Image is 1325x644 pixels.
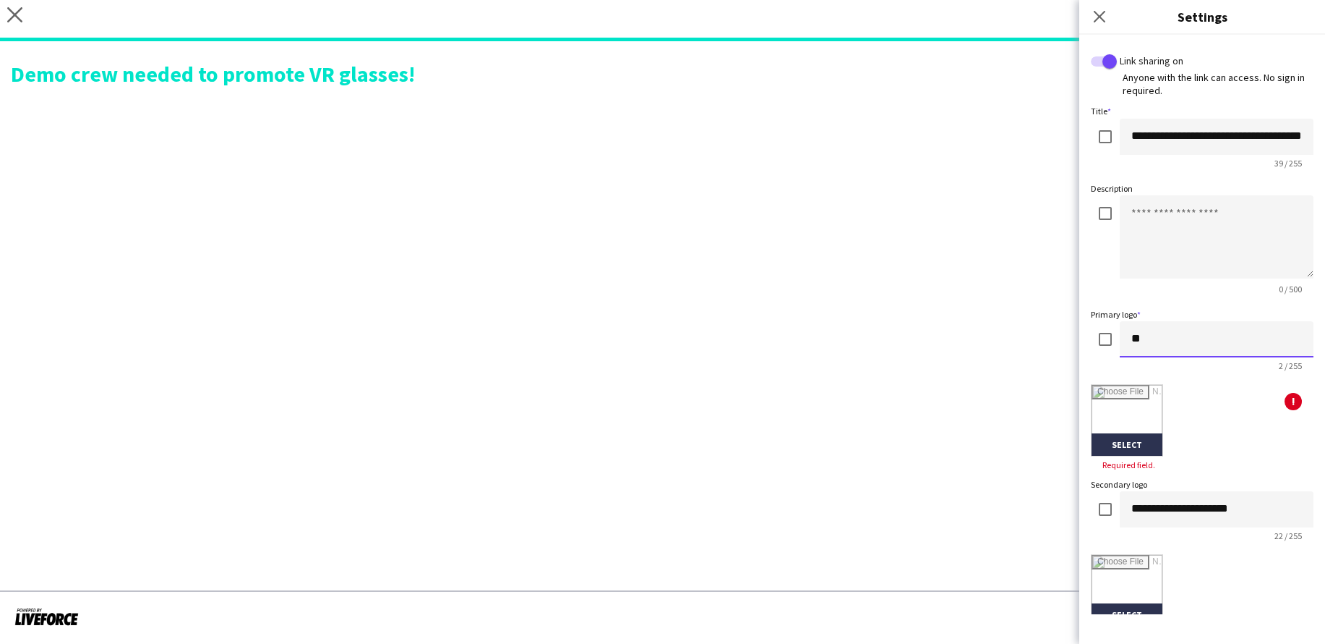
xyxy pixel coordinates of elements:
img: Powered by Liveforce [14,606,79,627]
div: Anyone with the link can access. No sign in required. [1091,71,1313,97]
span: 39 / 255 [1263,158,1313,169]
label: Primary logo [1091,309,1141,320]
span: 22 / 255 [1263,530,1313,541]
label: Secondary logo [1091,479,1147,490]
label: Link sharing on [1117,54,1183,67]
span: Required field. [1091,459,1167,470]
label: Title [1091,106,1111,116]
span: 2 / 255 [1267,360,1313,371]
label: Description [1091,183,1133,194]
h3: Settings [1079,7,1325,26]
div: Demo crew needed to promote VR glasses! [11,63,1314,85]
span: 0 / 500 [1267,284,1313,295]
